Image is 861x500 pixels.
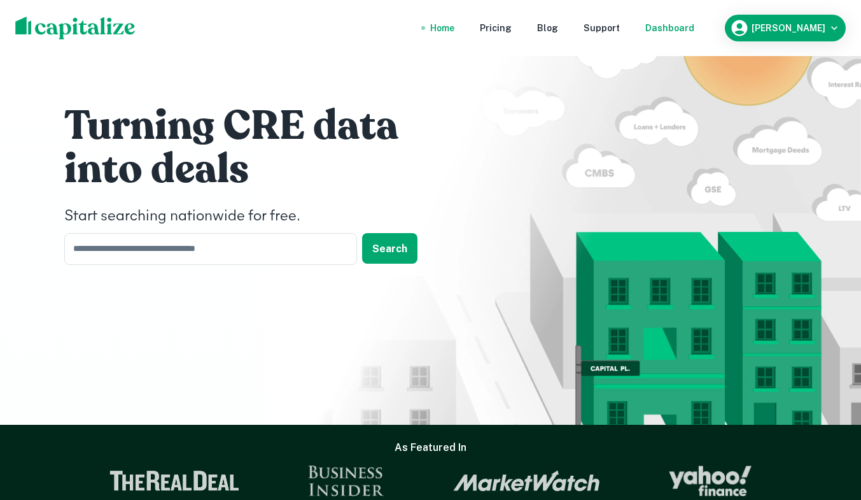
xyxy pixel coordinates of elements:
[752,24,825,32] h6: [PERSON_NAME]
[480,21,512,35] a: Pricing
[15,17,136,39] img: capitalize-logo.png
[645,21,694,35] a: Dashboard
[362,233,417,264] button: Search
[64,101,446,152] h1: Turning CRE data
[453,470,600,492] img: Market Watch
[797,398,861,459] iframe: Chat Widget
[584,21,620,35] a: Support
[64,205,446,228] h4: Start searching nationwide for free.
[537,21,558,35] a: Blog
[64,144,446,195] h1: into deals
[109,471,239,491] img: The Real Deal
[395,440,466,455] h6: As Featured In
[308,466,384,496] img: Business Insider
[669,466,752,496] img: Yahoo Finance
[725,15,846,41] button: [PERSON_NAME]
[430,21,454,35] a: Home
